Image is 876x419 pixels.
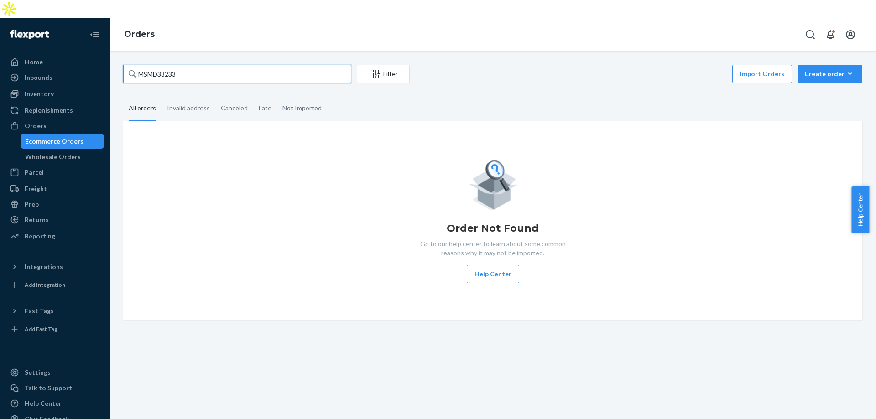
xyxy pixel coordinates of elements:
a: Orders [124,29,155,39]
div: Inbounds [25,73,52,82]
button: Open Search Box [801,26,819,44]
div: Returns [25,215,49,224]
a: Parcel [5,165,104,180]
div: Talk to Support [25,383,72,393]
button: Help Center [467,265,519,283]
div: Settings [25,368,51,377]
div: Help Center [25,399,62,408]
a: Ecommerce Orders [21,134,104,149]
div: Not Imported [282,96,322,120]
button: Open notifications [821,26,839,44]
div: Create order [804,69,855,78]
div: Late [259,96,271,120]
div: Orders [25,121,47,130]
div: Integrations [25,262,63,271]
a: Help Center [5,396,104,411]
div: Reporting [25,232,55,241]
div: Canceled [221,96,248,120]
a: Replenishments [5,103,104,118]
a: Wholesale Orders [21,150,104,164]
div: Ecommerce Orders [25,137,83,146]
div: Home [25,57,43,67]
button: Create order [798,65,862,83]
p: Go to our help center to learn about some common reasons why it may not be imported. [413,239,573,258]
a: Add Fast Tag [5,322,104,336]
button: Import Orders [732,65,792,83]
div: Inventory [25,89,54,98]
button: Integrations [5,259,104,274]
img: Flexport logo [10,30,49,39]
a: Inbounds [5,70,104,85]
a: Add Integration [5,278,104,292]
div: Parcel [25,168,44,177]
button: Fast Tags [5,304,104,318]
button: Help Center [851,186,869,233]
div: Freight [25,184,47,193]
a: Prep [5,197,104,212]
a: Freight [5,181,104,196]
div: Add Fast Tag [25,325,57,333]
img: Empty list [468,158,518,210]
a: Inventory [5,87,104,101]
a: Orders [5,119,104,133]
ol: breadcrumbs [117,21,162,48]
a: Returns [5,212,104,227]
a: Home [5,55,104,69]
input: Search orders [123,65,351,83]
a: Settings [5,365,104,380]
button: Filter [357,65,410,83]
button: Open account menu [841,26,860,44]
div: Replenishments [25,106,73,115]
a: Talk to Support [5,381,104,395]
h1: Order Not Found [447,221,539,236]
div: Invalid address [167,96,210,120]
div: All orders [129,96,156,121]
a: Reporting [5,229,104,243]
button: Close Navigation [86,26,104,44]
div: Wholesale Orders [25,152,81,161]
div: Add Integration [25,281,65,289]
div: Prep [25,200,39,209]
div: Fast Tags [25,306,54,316]
div: Filter [357,69,409,78]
